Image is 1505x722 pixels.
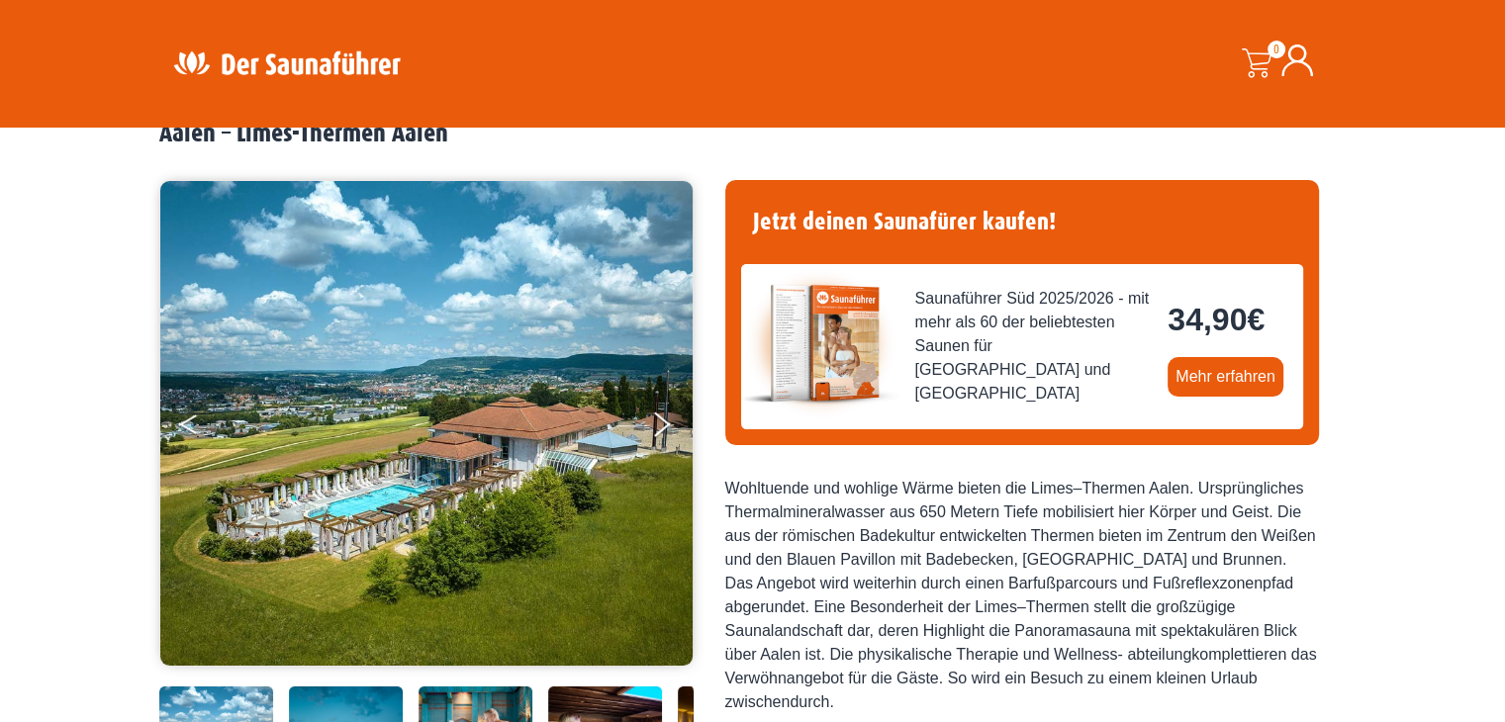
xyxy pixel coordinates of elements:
h2: Aalen – Limes-Thermen Aalen [159,119,1347,149]
img: der-saunafuehrer-2025-sued.jpg [741,264,899,422]
span: Saunaführer Süd 2025/2026 - mit mehr als 60 der beliebtesten Saunen für [GEOGRAPHIC_DATA] und [GE... [915,287,1153,406]
a: Mehr erfahren [1168,357,1283,397]
bdi: 34,90 [1168,302,1265,337]
button: Previous [179,404,229,453]
h4: Jetzt deinen Saunafürer kaufen! [741,196,1303,248]
span: 0 [1268,41,1285,58]
div: Wohltuende und wohlige Wärme bieten die Limes–Thermen Aalen. Ursprüngliches Thermalmineralwasser ... [725,477,1319,714]
span: € [1247,302,1265,337]
button: Next [650,404,700,453]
